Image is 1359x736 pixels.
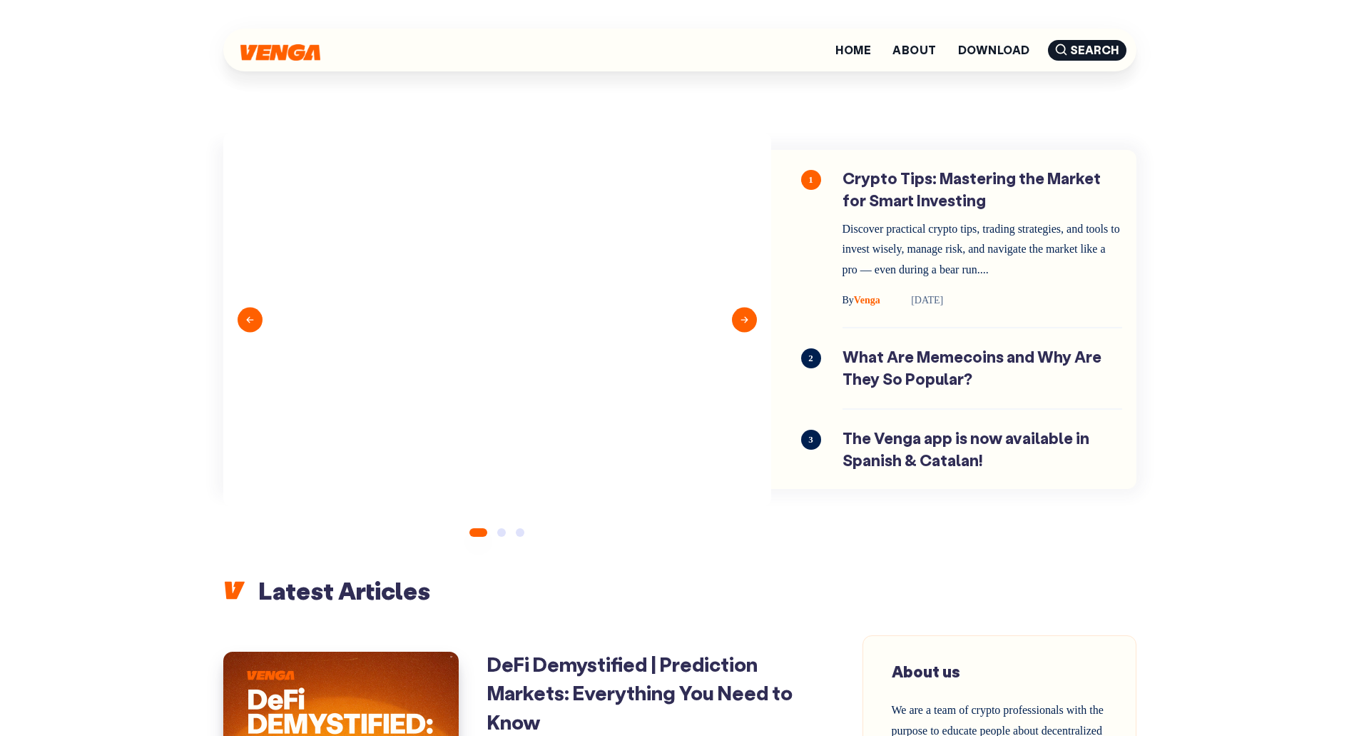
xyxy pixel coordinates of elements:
a: About [892,44,936,56]
h2: Latest Articles [223,575,1136,606]
a: Home [835,44,871,56]
a: DeFi Demystified | Prediction Markets: Everything You Need to Know [487,651,793,735]
button: Next [732,307,757,332]
span: 3 [801,430,821,450]
button: 1 of 3 [469,528,487,537]
span: About us [892,661,960,682]
span: Search [1048,40,1126,61]
span: 2 [801,348,821,368]
button: 2 of 3 [497,528,506,537]
span: 1 [801,170,821,190]
button: Previous [238,307,263,332]
img: Venga Blog [240,44,320,61]
button: 3 of 3 [516,528,524,537]
a: Download [958,44,1030,56]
